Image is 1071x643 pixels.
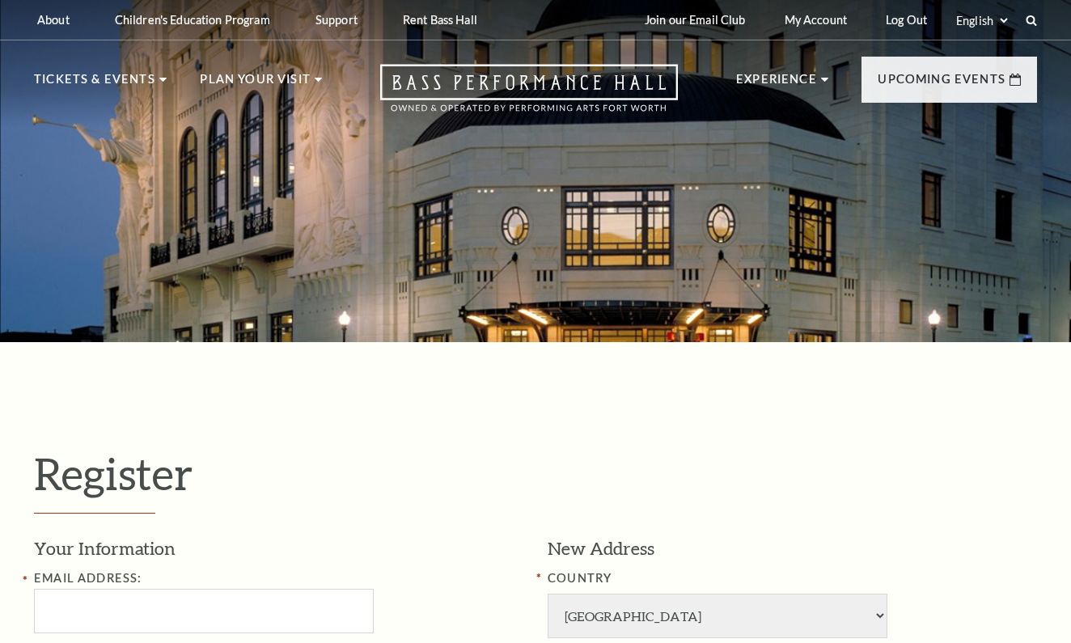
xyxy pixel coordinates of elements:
p: Rent Bass Hall [403,13,477,27]
p: Tickets & Events [34,70,155,99]
select: Select: [953,13,1010,28]
h3: New Address [548,536,1037,561]
p: Plan Your Visit [200,70,311,99]
p: Experience [736,70,817,99]
h1: Register [34,447,1037,514]
label: COUNTRY [548,569,1037,589]
p: Children's Education Program [115,13,270,27]
h3: Your Information [34,536,523,561]
label: Email Address: [34,571,142,585]
p: Upcoming Events [878,70,1005,99]
p: Support [315,13,358,27]
p: About [37,13,70,27]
